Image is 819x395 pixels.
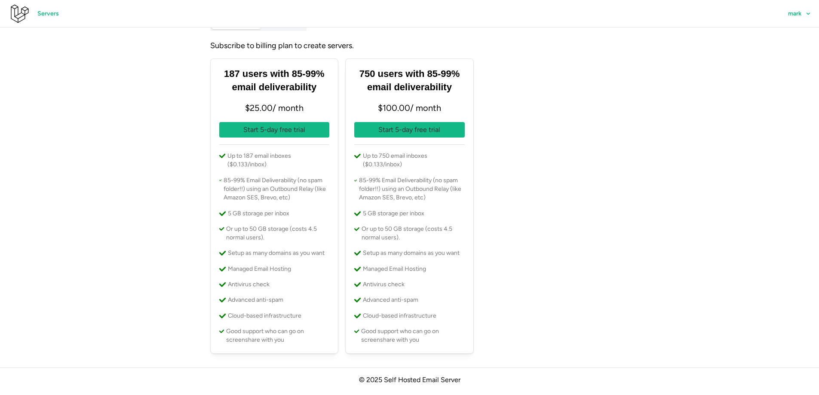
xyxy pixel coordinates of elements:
[228,209,289,218] p: 5 GB storage per inbox
[243,125,305,135] p: Start 5-day free trial
[228,249,325,257] p: Setup as many domains as you want
[219,67,330,94] h3: 187 users with 85-99% email deliverability
[226,327,329,345] p: Good support who can go on screenshare with you
[354,67,465,94] h3: 750 users with 85-99% email deliverability
[228,312,301,320] p: Cloud-based infrastructure
[359,176,465,202] p: 85-99% Email Deliverability (no spam folder!!) using an Outbound Relay (like Amazon SES, Brevo, etc)
[224,176,329,202] p: 85-99% Email Deliverability (no spam folder!!) using an Outbound Relay (like Amazon SES, Brevo, etc)
[363,152,465,169] p: Up to 750 email inboxes ($0.133/inbox)
[361,327,464,345] p: Good support who can go on screenshare with you
[363,265,426,273] p: Managed Email Hosting
[227,152,329,169] p: Up to 187 email inboxes ($0.133/inbox)
[363,209,424,218] p: 5 GB storage per inbox
[788,11,801,17] span: mark
[780,6,819,21] button: mark
[226,225,329,242] p: Or up to 50 GB storage (costs 4.5 normal users).
[29,6,67,21] a: Servers
[228,265,291,273] p: Managed Email Hosting
[363,249,460,257] p: Setup as many domains as you want
[219,101,330,115] p: $ 25.00 / month
[37,6,59,21] span: Servers
[362,225,465,242] p: Or up to 50 GB storage (costs 4.5 normal users).
[363,280,405,289] p: Antivirus check
[378,125,440,135] p: Start 5-day free trial
[228,296,283,304] p: Advanced anti-spam
[363,312,436,320] p: Cloud-based infrastructure
[354,101,465,115] p: $ 100.00 / month
[210,40,609,52] div: Subscribe to billing plan to create servers.
[228,280,270,289] p: Antivirus check
[363,296,418,304] p: Advanced anti-spam
[354,122,465,138] button: Start 5-day free trial
[219,122,330,138] button: Start 5-day free trial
